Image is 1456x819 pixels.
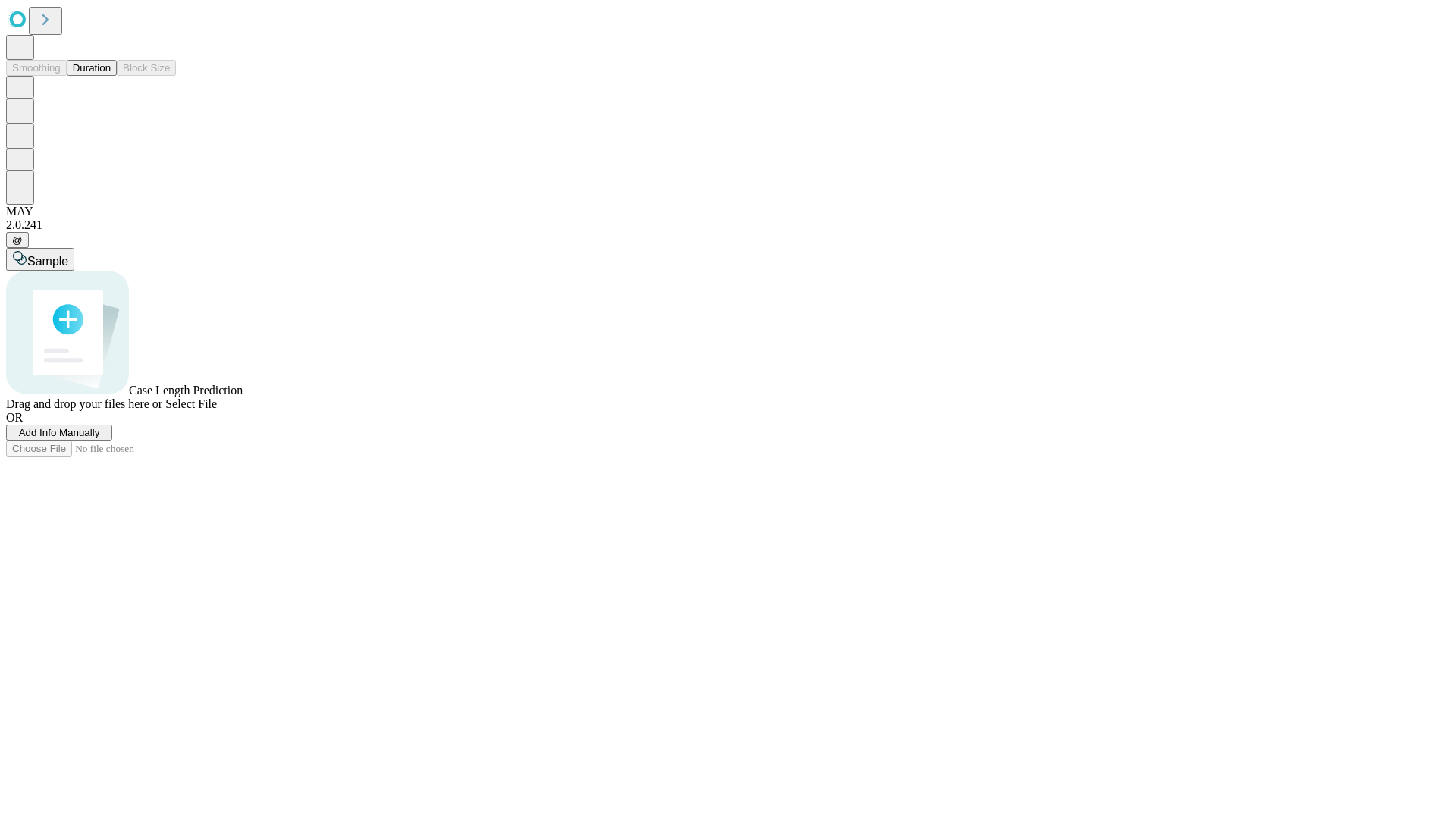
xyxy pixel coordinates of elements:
[129,384,243,397] span: Case Length Prediction
[6,232,29,248] button: @
[117,60,176,76] button: Block Size
[6,60,67,76] button: Smoothing
[6,425,112,441] button: Add Info Manually
[67,60,117,76] button: Duration
[27,255,68,268] span: Sample
[165,397,217,410] span: Select File
[6,218,1450,232] div: 2.0.241
[6,248,74,271] button: Sample
[6,205,1450,218] div: MAY
[6,397,162,410] span: Drag and drop your files here or
[6,411,23,424] span: OR
[12,234,23,246] span: @
[19,427,100,438] span: Add Info Manually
